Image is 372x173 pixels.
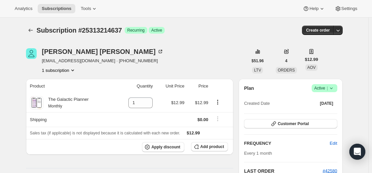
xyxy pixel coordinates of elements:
[26,112,116,127] th: Shipping
[187,130,200,135] span: $12.99
[77,4,102,13] button: Tools
[314,85,335,91] span: Active
[37,27,122,34] span: Subscription #25313214637
[30,131,180,135] span: Sales tax (if applicable) is not displayed because it is calculated with each new order.
[244,151,272,156] span: Every 1 month
[248,56,268,66] button: $51.96
[278,68,295,73] span: ORDERS
[306,28,330,33] span: Create order
[309,6,318,11] span: Help
[330,140,337,147] span: Edit
[127,28,145,33] span: Recurring
[11,4,36,13] button: Analytics
[42,6,71,11] span: Subscriptions
[195,100,208,105] span: $12.99
[254,68,261,73] span: LTV
[244,119,337,128] button: Customer Portal
[186,79,210,93] th: Price
[142,142,184,152] button: Apply discount
[244,100,270,107] span: Created Date
[212,115,223,122] button: Shipping actions
[151,28,162,33] span: Active
[155,79,186,93] th: Unit Price
[171,100,184,105] span: $12.99
[81,6,91,11] span: Tools
[326,138,341,149] button: Edit
[26,26,35,35] button: Subscriptions
[327,86,328,91] span: |
[26,48,37,59] span: Robin Saady
[31,96,42,109] img: product img
[244,85,254,91] h2: Plan
[200,144,224,149] span: Add product
[278,121,309,126] span: Customer Portal
[212,98,223,106] button: Product actions
[43,96,89,109] div: The Galactic Planner
[341,6,357,11] span: Settings
[42,48,164,55] div: [PERSON_NAME] [PERSON_NAME]
[331,4,361,13] button: Settings
[299,4,329,13] button: Help
[316,99,337,108] button: [DATE]
[252,58,264,64] span: $51.96
[38,4,75,13] button: Subscriptions
[151,144,180,150] span: Apply discount
[116,79,155,93] th: Quantity
[42,67,76,74] button: Product actions
[48,104,62,108] small: Monthly
[197,117,208,122] span: $0.00
[307,65,316,70] span: AOV
[191,142,228,151] button: Add product
[285,58,288,64] span: 4
[281,56,292,66] button: 4
[302,26,334,35] button: Create order
[244,140,330,147] h2: FREQUENCY
[26,79,116,93] th: Product
[42,58,164,64] span: [EMAIL_ADDRESS][DOMAIN_NAME] · [PHONE_NUMBER]
[305,56,318,63] span: $12.99
[320,101,333,106] span: [DATE]
[15,6,32,11] span: Analytics
[349,144,365,160] div: Open Intercom Messenger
